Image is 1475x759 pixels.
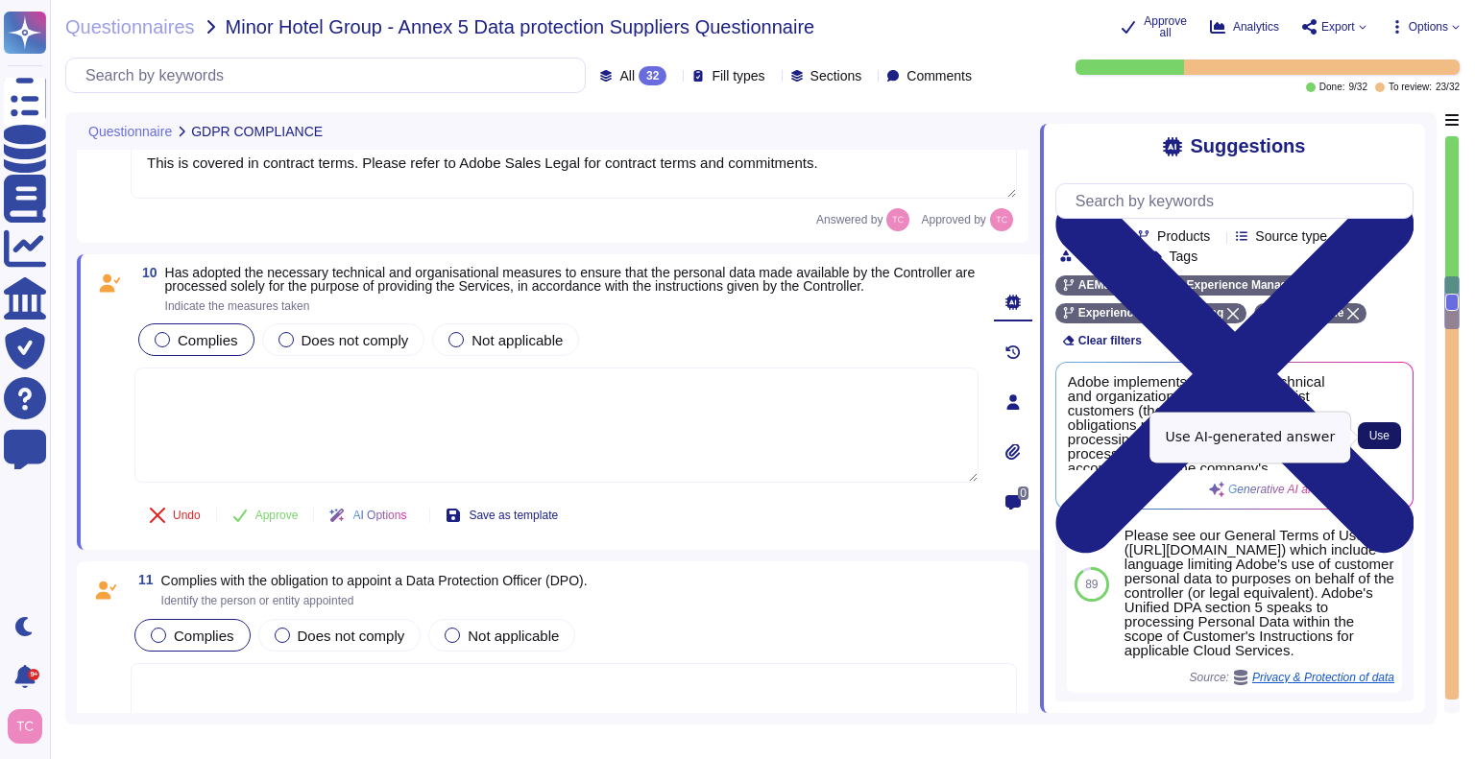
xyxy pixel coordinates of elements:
[1319,83,1345,92] span: Done:
[816,214,883,225] span: Answered by
[28,669,39,680] div: 9+
[810,69,862,83] span: Sections
[217,496,314,534] button: Approve
[134,496,216,534] button: Undo
[639,66,666,85] div: 32
[469,510,558,521] span: Save as template
[165,265,976,294] span: Has adopted the necessary technical and organisational measures to ensure that the personal data ...
[1348,83,1366,92] span: 9 / 32
[131,573,154,586] span: 11
[161,573,588,588] span: Complies with the obligation to appoint a Data Protection Officer (DPO).
[1124,528,1394,657] div: Please see our General Terms of Use ([URL][DOMAIN_NAME]) which include language limiting Adobe's ...
[1210,19,1279,35] button: Analytics
[134,266,157,279] span: 10
[1190,670,1394,685] span: Source:
[886,208,909,231] img: user
[191,125,323,138] span: GDPR COMPLIANCE
[178,332,238,348] span: Complies
[8,709,42,744] img: user
[76,59,585,92] input: Search by keywords
[1436,83,1460,92] span: 23 / 32
[4,705,56,747] button: user
[173,510,201,521] span: Undo
[1389,83,1432,92] span: To review:
[226,17,815,36] span: Minor Hotel Group - Annex 5 Data protection Suppliers Questionnaire
[472,332,563,348] span: Not applicable
[302,332,409,348] span: Does not comply
[131,139,1017,199] textarea: This is covered in contract terms. Please refer to Adobe Sales Legal for contract terms and commi...
[619,69,635,83] span: All
[1358,422,1401,449] button: Use
[161,594,354,607] span: Identify the person or entity appointed
[88,125,172,138] span: Questionnaire
[298,628,405,644] span: Does not comply
[352,510,406,521] span: AI Options
[165,299,310,313] span: Indicate the measures taken
[1149,412,1350,463] div: Use AI-generated answer
[1121,15,1187,38] button: Approve all
[712,69,764,83] span: Fill types
[1369,430,1390,441] span: Use
[1252,672,1394,683] span: Privacy & Protection of data
[1144,15,1187,38] span: Approve all
[430,496,573,534] button: Save as template
[65,17,195,36] span: Questionnaires
[907,69,972,83] span: Comments
[1409,21,1448,33] span: Options
[1066,184,1413,218] input: Search by keywords
[1233,21,1279,33] span: Analytics
[921,214,985,225] span: Approved by
[990,208,1013,231] img: user
[174,628,234,644] span: Complies
[1018,486,1028,500] span: 0
[1321,21,1355,33] span: Export
[468,628,559,644] span: Not applicable
[1085,579,1098,590] span: 89
[255,510,299,521] span: Approve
